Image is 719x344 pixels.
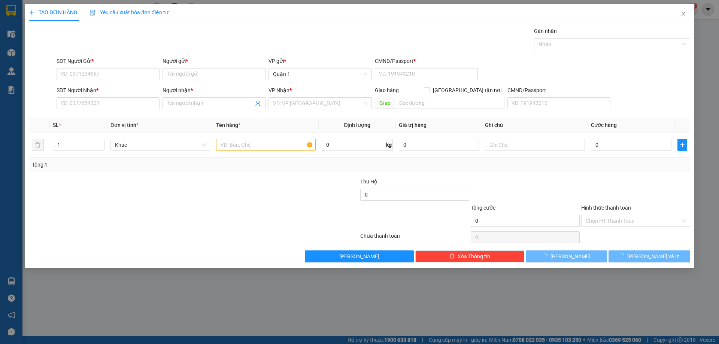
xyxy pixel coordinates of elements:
[273,69,367,80] span: Quận 1
[305,250,414,262] button: [PERSON_NAME]
[543,253,551,259] span: loading
[375,97,395,109] span: Giao
[163,57,266,65] div: Người gửi
[399,139,479,151] input: 0
[340,252,380,261] span: [PERSON_NAME]
[359,232,470,245] div: Chưa thanh toán
[449,253,455,259] span: delete
[216,122,240,128] span: Tên hàng
[591,122,617,128] span: Cước hàng
[255,100,261,106] span: user-add
[57,57,160,65] div: SĐT Người Gửi
[216,139,316,151] input: VD: Bàn, Ghế
[526,250,607,262] button: [PERSON_NAME]
[115,139,206,150] span: Khác
[507,86,610,94] div: CMND/Passport
[678,142,687,148] span: plus
[110,122,139,128] span: Đơn vị tính
[375,57,478,65] div: CMND/Passport
[163,86,266,94] div: Người nhận
[551,252,591,261] span: [PERSON_NAME]
[385,139,393,151] span: kg
[57,86,160,94] div: SĐT Người Nhận
[360,179,377,185] span: Thu Hộ
[29,9,78,15] span: TẠO ĐƠN HÀNG
[619,253,627,259] span: loading
[485,139,585,151] input: Ghi Chú
[395,97,504,109] input: Dọc đường
[581,205,631,211] label: Hình thức thanh toán
[32,161,277,169] div: Tổng: 1
[471,205,495,211] span: Tổng cước
[269,87,290,93] span: VP Nhận
[90,10,95,16] img: icon
[673,4,694,25] button: Close
[609,250,690,262] button: [PERSON_NAME] và In
[680,11,686,17] span: close
[430,86,504,94] span: [GEOGRAPHIC_DATA] tận nơi
[53,122,59,128] span: SL
[32,139,44,151] button: delete
[29,10,34,15] span: plus
[534,28,557,34] label: Gán nhãn
[269,57,372,65] div: VP gửi
[482,118,588,133] th: Ghi chú
[344,122,371,128] span: Định lượng
[399,122,427,128] span: Giá trị hàng
[416,250,525,262] button: deleteXóa Thông tin
[90,9,169,15] span: Yêu cầu xuất hóa đơn điện tử
[375,87,399,93] span: Giao hàng
[458,252,490,261] span: Xóa Thông tin
[627,252,680,261] span: [PERSON_NAME] và In
[677,139,687,151] button: plus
